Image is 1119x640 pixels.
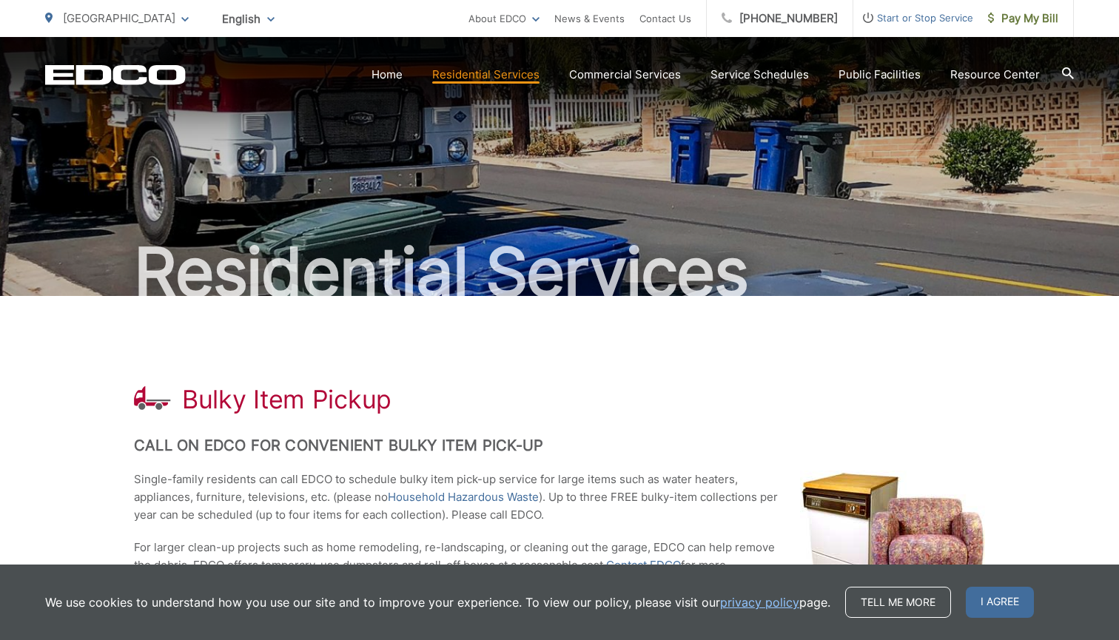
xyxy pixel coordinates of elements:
p: We use cookies to understand how you use our site and to improve your experience. To view our pol... [45,593,830,611]
a: Resource Center [950,66,1040,84]
a: Public Facilities [839,66,921,84]
a: Household Hazardous Waste [388,488,539,506]
a: About EDCO [468,10,540,27]
a: Contact Us [639,10,691,27]
span: Pay My Bill [988,10,1058,27]
a: Commercial Services [569,66,681,84]
p: Single-family residents can call EDCO to schedule bulky item pick-up service for large items such... [134,471,985,524]
h1: Bulky Item Pickup [182,385,392,414]
h2: Residential Services [45,235,1074,309]
a: News & Events [554,10,625,27]
a: Service Schedules [710,66,809,84]
a: EDCD logo. Return to the homepage. [45,64,186,85]
img: Dishwasher, television and chair [800,471,985,593]
h2: Call on EDCO for Convenient Bulky Item Pick-up [134,437,985,454]
a: Tell me more [845,587,951,618]
a: Home [372,66,403,84]
p: For larger clean-up projects such as home remodeling, re-landscaping, or cleaning out the garage,... [134,539,985,592]
span: I agree [966,587,1034,618]
span: English [211,6,286,32]
a: Residential Services [432,66,540,84]
a: Contact EDCO [606,556,681,574]
a: privacy policy [720,593,799,611]
span: [GEOGRAPHIC_DATA] [63,11,175,25]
